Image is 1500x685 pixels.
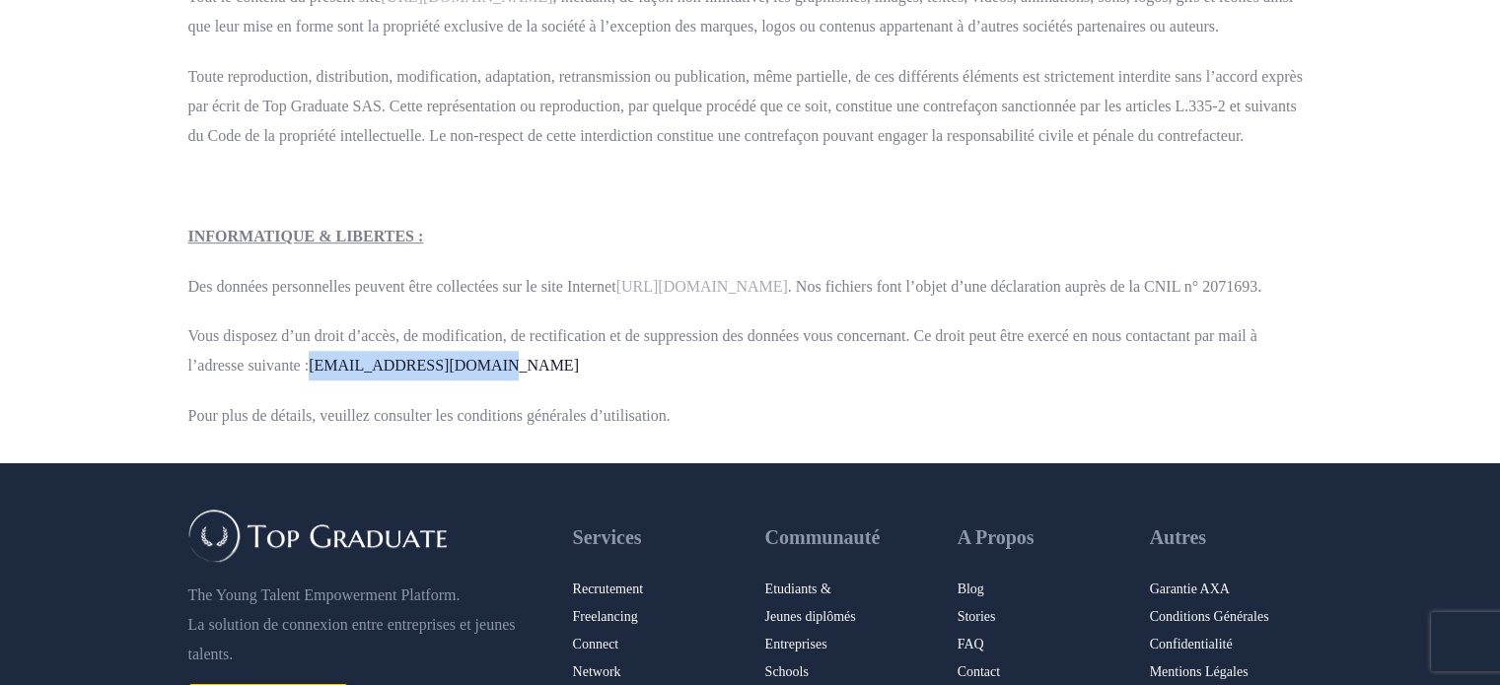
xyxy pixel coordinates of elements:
[309,357,579,374] a: [EMAIL_ADDRESS][DOMAIN_NAME]
[188,321,1313,380] p: Vous disposez d’un droit d’accès, de modification, de rectification et de suppression des données...
[1150,631,1313,658] a: Confidentialité
[188,581,543,669] p: The Young Talent Empowerment Platform. La solution de connexion entre entreprises et jeunes talents.
[573,631,736,658] a: Connect
[573,603,736,631] a: Freelancing
[958,631,1120,658] a: FAQ
[958,523,1035,551] span: A Propos
[573,576,736,603] a: Recrutement
[1150,603,1313,631] a: Conditions Générales
[188,401,1313,431] p: Pour plus de détails, veuillez consulter les conditions générales d’utilisation.
[958,576,1120,603] a: Blog
[1150,576,1313,603] a: Garantie AXA
[616,278,788,295] a: [URL][DOMAIN_NAME]
[188,228,424,244] u: INFORMATIQUE & LIBERTES :
[765,523,881,551] span: Communauté
[958,603,1120,631] a: Stories
[765,576,928,631] a: Etudiants &Jeunes diplômés
[1150,523,1206,551] span: Autres
[188,62,1313,151] p: Toute reproduction, distribution, modification, adaptation, retransmission ou publication, même p...
[573,523,642,551] span: Services
[765,631,928,658] a: Entreprises
[188,272,1313,302] p: Des données personnelles peuvent être collectées sur le site Internet . Nos fichiers font l’objet...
